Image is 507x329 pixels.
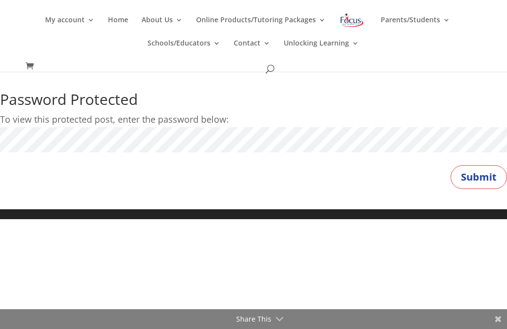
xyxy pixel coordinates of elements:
[284,40,359,63] a: Unlocking Learning
[142,16,183,40] a: About Us
[381,16,450,40] a: Parents/Students
[45,16,95,40] a: My account
[108,16,128,40] a: Home
[196,16,326,40] a: Online Products/Tutoring Packages
[451,165,507,189] button: Submit
[148,40,220,63] a: Schools/Educators
[339,11,365,29] img: Focus on Learning
[234,40,270,63] a: Contact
